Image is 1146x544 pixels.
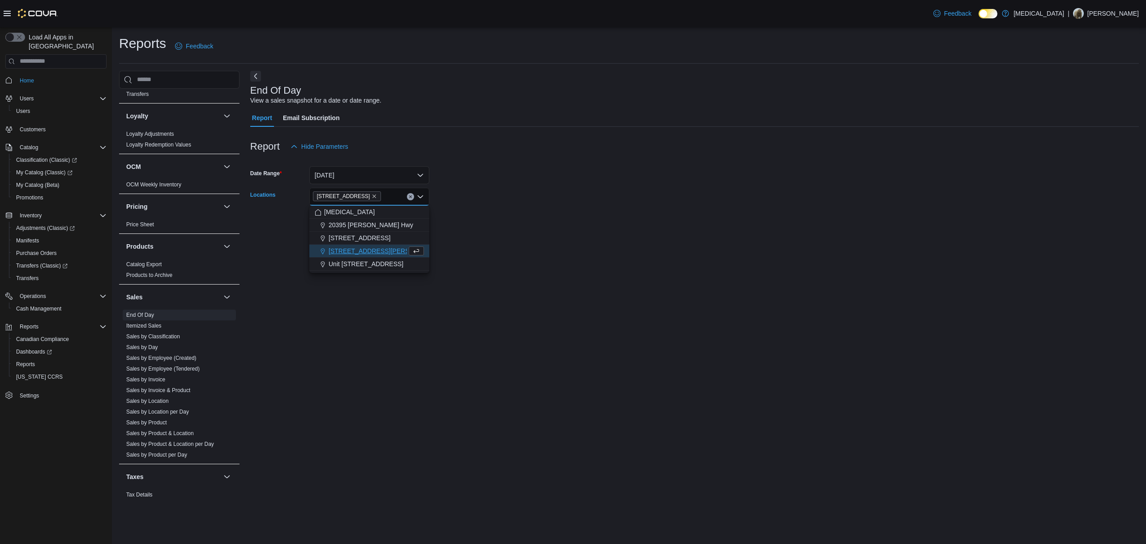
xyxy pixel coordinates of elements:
span: Classification (Classic) [13,155,107,165]
h3: Loyalty [126,112,148,121]
button: My Catalog (Beta) [9,179,110,191]
span: Hide Parameters [301,142,348,151]
span: Manifests [13,235,107,246]
span: Users [16,108,30,115]
span: Feedback [944,9,971,18]
span: [US_STATE] CCRS [16,373,63,380]
span: Email Subscription [283,109,340,127]
a: Sales by Employee (Tendered) [126,366,200,372]
span: My Catalog (Beta) [16,181,60,189]
span: Home [20,77,34,84]
h3: Sales [126,293,143,302]
button: Users [2,92,110,105]
div: Loyalty [119,129,239,154]
a: Customers [16,124,49,135]
h3: Taxes [126,472,144,481]
span: Sales by Location [126,397,169,405]
span: Operations [20,293,46,300]
span: Report [252,109,272,127]
div: Taxes [119,489,239,514]
button: Promotions [9,191,110,204]
button: Manifests [9,234,110,247]
a: Sales by Product & Location [126,430,194,436]
span: Sales by Invoice & Product [126,387,190,394]
a: Manifests [13,235,43,246]
div: OCM [119,179,239,194]
button: Remove 460 Granville St from selection in this group [372,194,377,199]
span: Reports [20,323,38,330]
button: Cash Management [9,302,110,315]
span: Sales by Classification [126,333,180,340]
span: Customers [16,124,107,135]
span: Classification (Classic) [16,156,77,164]
button: Canadian Compliance [9,333,110,345]
a: Classification (Classic) [9,154,110,166]
button: Catalog [2,141,110,154]
a: End Of Day [126,312,154,318]
span: Inventory [20,212,42,219]
span: Canadian Compliance [16,336,69,343]
a: OCM Weekly Inventory [126,181,181,188]
a: Loyalty Redemption Values [126,142,191,148]
span: Canadian Compliance [13,334,107,345]
button: [MEDICAL_DATA] [309,206,429,219]
span: Reports [13,359,107,370]
a: My Catalog (Beta) [13,180,63,190]
a: Sales by Product per Day [126,452,187,458]
span: 20395 [PERSON_NAME] Hwy [329,220,413,229]
span: End Of Day [126,311,154,319]
button: Operations [16,291,50,302]
a: Settings [16,390,43,401]
a: Purchase Orders [13,248,60,259]
a: [US_STATE] CCRS [13,371,66,382]
span: Transfers (Classic) [13,260,107,271]
span: Transfers [16,275,38,282]
p: [PERSON_NAME] [1087,8,1139,19]
nav: Complex example [5,70,107,425]
button: Loyalty [222,111,232,121]
span: Transfers (Classic) [16,262,68,269]
div: Pricing [119,219,239,233]
span: Cash Management [16,305,61,312]
button: Loyalty [126,112,220,121]
span: Reports [16,321,107,332]
span: Tax Details [126,491,153,498]
span: Sales by Invoice [126,376,165,383]
a: Catalog Export [126,261,162,268]
button: Taxes [126,472,220,481]
button: OCM [126,162,220,171]
a: My Catalog (Classic) [13,167,76,178]
button: Taxes [222,471,232,482]
div: Aaron Featherstone [1073,8,1084,19]
a: Promotions [13,192,47,203]
button: Operations [2,290,110,302]
span: Settings [20,392,39,399]
a: Sales by Day [126,344,158,350]
span: [STREET_ADDRESS] [317,192,370,201]
span: Users [16,93,107,104]
button: [DATE] [309,166,429,184]
a: Tax Details [126,492,153,498]
span: Price Sheet [126,221,154,228]
span: Sales by Product [126,419,167,426]
a: Home [16,75,38,86]
span: Sales by Employee (Created) [126,354,197,362]
a: Cash Management [13,303,65,314]
span: [STREET_ADDRESS] [329,233,390,242]
p: [MEDICAL_DATA] [1013,8,1064,19]
a: Itemized Sales [126,323,162,329]
button: 20395 [PERSON_NAME] Hwy [309,219,429,232]
span: Sales by Product & Location per Day [126,440,214,448]
span: Purchase Orders [13,248,107,259]
a: Sales by Location per Day [126,409,189,415]
a: Sales by Invoice [126,376,165,383]
span: Load All Apps in [GEOGRAPHIC_DATA] [25,33,107,51]
span: Manifests [16,237,39,244]
div: Products [119,259,239,284]
span: Reports [16,361,35,368]
button: Sales [222,292,232,302]
a: Transfers [13,273,42,284]
button: Close list of options [417,193,424,200]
